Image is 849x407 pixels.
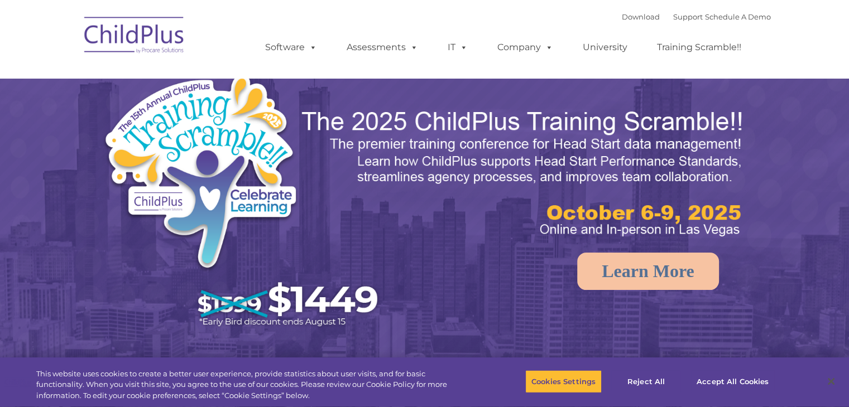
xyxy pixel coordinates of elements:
[819,369,843,394] button: Close
[673,12,703,21] a: Support
[437,36,479,59] a: IT
[525,370,602,393] button: Cookies Settings
[577,253,719,290] a: Learn More
[622,12,660,21] a: Download
[611,370,681,393] button: Reject All
[155,74,189,82] span: Last name
[254,36,328,59] a: Software
[155,119,203,128] span: Phone number
[690,370,775,393] button: Accept All Cookies
[572,36,639,59] a: University
[622,12,771,21] font: |
[79,9,190,65] img: ChildPlus by Procare Solutions
[335,36,429,59] a: Assessments
[705,12,771,21] a: Schedule A Demo
[646,36,752,59] a: Training Scramble!!
[486,36,564,59] a: Company
[36,369,467,401] div: This website uses cookies to create a better user experience, provide statistics about user visit...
